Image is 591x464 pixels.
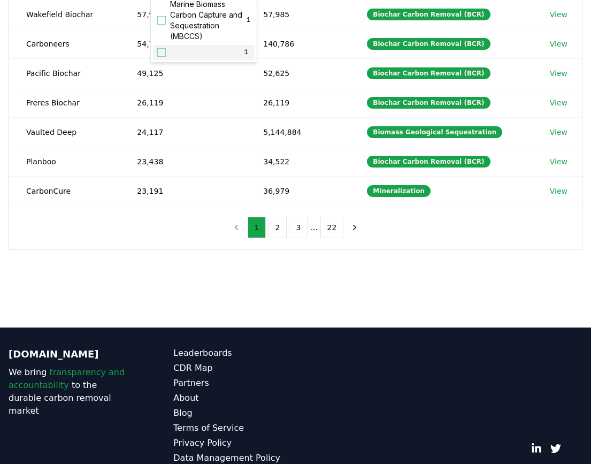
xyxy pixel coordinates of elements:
div: Biomass Geological Sequestration [367,126,502,138]
td: Planboo [9,147,120,176]
a: Blog [173,407,295,420]
div: Biochar Carbon Removal (BCR) [367,38,490,50]
td: 140,786 [246,29,350,58]
button: next page [346,217,364,238]
a: Leaderboards [173,347,295,360]
span: 1 [242,48,250,57]
a: LinkedIn [531,443,542,454]
td: 26,119 [246,88,350,117]
button: 2 [268,217,287,238]
span: 1 [247,16,250,25]
a: About [173,392,295,405]
a: View [550,127,567,138]
td: 26,119 [120,88,246,117]
a: Privacy Policy [173,437,295,450]
td: 52,625 [246,58,350,88]
button: 1 [248,217,266,238]
td: Vaulted Deep [9,117,120,147]
a: View [550,97,567,108]
a: View [550,39,567,49]
div: Biochar Carbon Removal (BCR) [367,97,490,109]
td: 24,117 [120,117,246,147]
span: transparency and accountability [9,367,125,390]
td: 34,522 [246,147,350,176]
a: View [550,9,567,20]
a: Twitter [550,443,561,454]
td: Carboneers [9,29,120,58]
li: ... [310,221,318,234]
td: 49,125 [120,58,246,88]
td: 54,736 [120,29,246,58]
td: Freres Biochar [9,88,120,117]
td: 23,191 [120,176,246,206]
td: 23,438 [120,147,246,176]
p: We bring to the durable carbon removal market [9,366,131,417]
p: [DOMAIN_NAME] [9,347,131,362]
button: 3 [289,217,308,238]
div: Biochar Carbon Removal (BCR) [367,67,490,79]
a: Terms of Service [173,422,295,435]
a: CDR Map [173,362,295,375]
div: Biochar Carbon Removal (BCR) [367,156,490,168]
div: Mineralization [367,185,431,197]
a: View [550,156,567,167]
a: View [550,68,567,79]
a: Partners [173,377,295,390]
button: 22 [320,217,344,238]
td: 36,979 [246,176,350,206]
td: Pacific Biochar [9,58,120,88]
td: CarbonCure [9,176,120,206]
div: Biochar Carbon Removal (BCR) [367,9,490,20]
a: View [550,186,567,196]
td: 5,144,884 [246,117,350,147]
